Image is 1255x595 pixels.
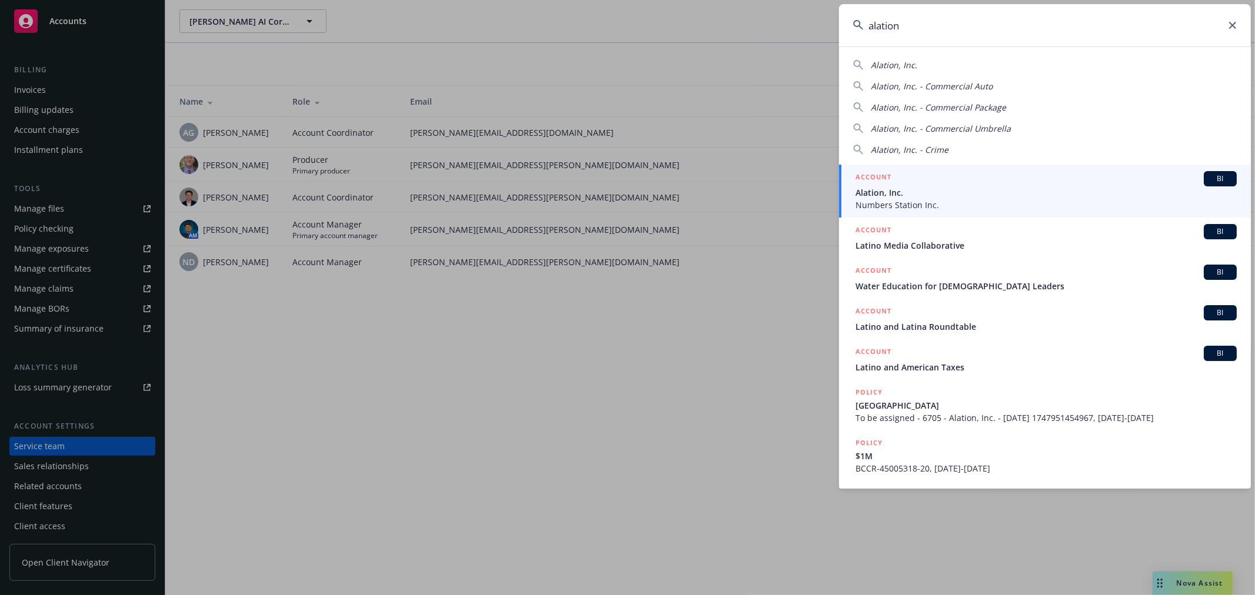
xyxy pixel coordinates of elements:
h5: POLICY [855,487,883,499]
a: POLICY[GEOGRAPHIC_DATA]To be assigned - 6705 - Alation, Inc. - [DATE] 1747951454967, [DATE]-[DATE] [839,380,1251,430]
span: BI [1209,226,1232,237]
a: POLICY$1MBCCR-45005318-20, [DATE]-[DATE] [839,430,1251,481]
span: BI [1209,307,1232,318]
span: $1M [855,450,1237,462]
input: Search... [839,4,1251,46]
span: Alation, Inc. - Crime [871,144,948,155]
span: Alation, Inc. - Commercial Auto [871,81,993,92]
a: POLICY [839,481,1251,532]
h5: ACCOUNT [855,305,891,319]
span: [GEOGRAPHIC_DATA] [855,399,1237,412]
span: Numbers Station Inc. [855,199,1237,211]
span: Alation, Inc. - Commercial Package [871,102,1006,113]
span: BI [1209,348,1232,359]
span: BI [1209,173,1232,184]
h5: POLICY [855,386,883,398]
h5: ACCOUNT [855,346,891,360]
span: BCCR-45005318-20, [DATE]-[DATE] [855,462,1237,474]
h5: POLICY [855,437,883,449]
a: ACCOUNTBIAlation, Inc.Numbers Station Inc. [839,165,1251,218]
span: Alation, Inc. - Commercial Umbrella [871,123,1011,134]
span: Alation, Inc. [871,59,917,71]
h5: ACCOUNT [855,171,891,185]
h5: ACCOUNT [855,224,891,238]
a: ACCOUNTBILatino and American Taxes [839,339,1251,380]
a: ACCOUNTBILatino and Latina Roundtable [839,299,1251,339]
span: Latino and American Taxes [855,361,1237,373]
span: Latino Media Collaborative [855,239,1237,252]
span: Water Education for [DEMOGRAPHIC_DATA] Leaders [855,280,1237,292]
span: To be assigned - 6705 - Alation, Inc. - [DATE] 1747951454967, [DATE]-[DATE] [855,412,1237,424]
a: ACCOUNTBIWater Education for [DEMOGRAPHIC_DATA] Leaders [839,258,1251,299]
span: BI [1209,267,1232,278]
span: Alation, Inc. [855,186,1237,199]
h5: ACCOUNT [855,265,891,279]
a: ACCOUNTBILatino Media Collaborative [839,218,1251,258]
span: Latino and Latina Roundtable [855,320,1237,333]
